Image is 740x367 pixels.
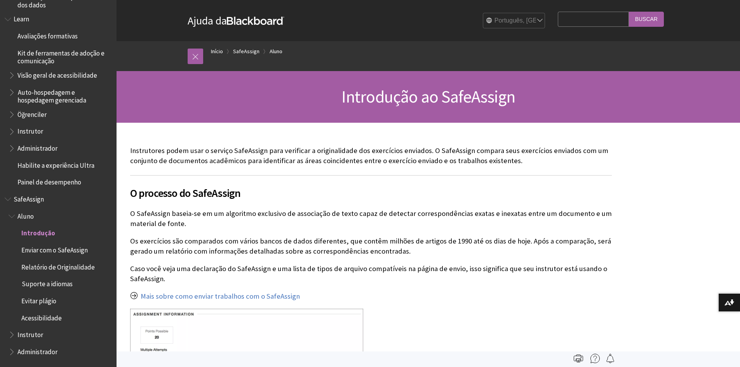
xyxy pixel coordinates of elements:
[141,292,300,301] a: Mais sobre como enviar trabalhos com o SafeAssign
[17,69,97,79] span: Visão geral de acessibilidade
[270,47,282,56] a: Aluno
[17,176,81,186] span: Painel de desempenho
[5,13,112,189] nav: Book outline for Blackboard Learn Help
[233,47,259,56] a: SafeAssign
[17,142,57,152] span: Administrador
[17,86,111,104] span: Auto-hospedagem e hospedagem gerenciada
[341,86,515,107] span: Introdução ao SafeAssign
[130,264,612,284] p: Caso você veja uma declaração do SafeAssign e uma lista de tipos de arquivo compatíveis na página...
[17,159,94,169] span: Habilite a experiência Ultra
[606,354,615,363] img: Follow this page
[21,311,62,322] span: Acessibilidade
[21,227,55,237] span: Introdução
[188,14,284,28] a: Ajuda daBlackboard
[211,47,223,56] a: Início
[17,210,34,220] span: Aluno
[5,193,112,358] nav: Book outline for Blackboard SafeAssign
[17,328,43,339] span: Instrutor
[17,345,57,356] span: Administrador
[590,354,600,363] img: More help
[21,244,88,254] span: Enviar com o SafeAssign
[17,47,111,65] span: Kit de ferramentas de adoção e comunicação
[21,278,72,288] span: Suporte a idiomas
[574,354,583,363] img: Print
[14,13,29,23] span: Learn
[629,12,664,27] input: Buscar
[17,30,78,40] span: Avaliações formativas
[130,209,612,229] p: O SafeAssign baseia-se em um algoritmo exclusivo de associação de texto capaz de detectar corresp...
[21,294,56,305] span: Evitar plágio
[17,108,47,118] span: Öğrenciler
[130,236,612,256] p: Os exercícios são comparados com vários bancos de dados diferentes, que contêm milhões de artigos...
[21,261,95,271] span: Relatório de Originalidade
[130,175,612,201] h2: O processo do SafeAssign
[14,193,44,203] span: SafeAssign
[483,13,545,29] select: Site Language Selector
[17,125,43,136] span: Instrutor
[227,17,284,25] strong: Blackboard
[130,146,612,166] p: Instrutores podem usar o serviço SafeAssign para verificar a originalidade dos exercícios enviado...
